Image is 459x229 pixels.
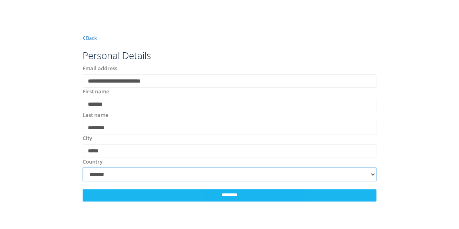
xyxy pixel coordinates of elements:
[83,111,108,119] label: Last name
[83,0,171,30] img: Kestava_white.png
[83,34,97,41] a: Back
[83,65,117,73] label: Email address
[83,88,109,96] label: First name
[83,50,377,61] h3: Personal Details
[83,134,92,142] label: City
[83,158,103,166] label: Country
